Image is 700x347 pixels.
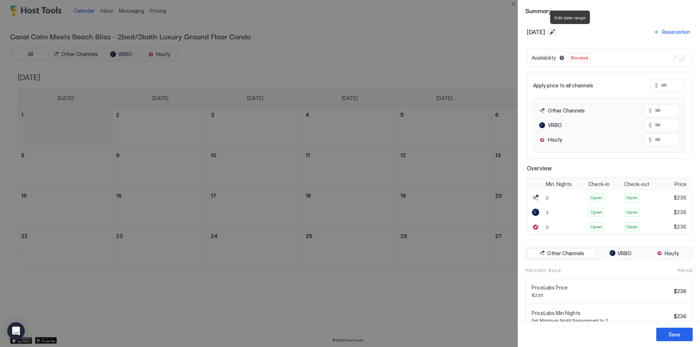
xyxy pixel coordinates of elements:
[649,122,652,129] span: $
[626,224,638,230] span: Open
[527,248,596,259] button: Other Channels
[674,224,687,230] span: $236
[557,54,566,62] button: Blocked dates override all pricing rules and remain unavailable until manually unblocked
[618,250,631,257] span: VRBO
[532,292,671,298] span: $236
[674,194,687,201] span: $236
[525,247,693,260] div: tab-group
[533,82,593,89] span: Apply price to all channels
[546,181,572,188] span: Min. Nights
[626,194,638,201] span: Open
[546,224,549,230] span: 2
[674,209,687,216] span: $236
[678,267,693,274] span: Price
[649,107,652,114] span: $
[674,181,687,188] span: Price
[649,137,652,143] span: $
[656,328,693,341] button: Save
[547,250,584,257] span: Other Channels
[532,318,671,323] span: Set Minimum Night Requirement to 2
[645,248,691,259] button: Houfy
[626,209,638,216] span: Open
[548,122,562,129] span: VRBO
[624,181,649,188] span: Check-out
[532,284,671,291] span: PriceLabs Price
[571,55,588,61] span: Blocked
[662,28,690,36] div: Reservation
[555,15,586,20] span: Edit date range
[525,267,561,274] span: Pricing Rule
[546,195,549,201] span: 2
[525,6,693,15] span: Summary
[674,288,687,295] span: $236
[674,313,687,320] span: $236
[527,28,545,36] span: [DATE]
[669,331,680,338] div: Save
[527,165,691,172] span: Overview
[532,310,671,316] span: PriceLabs Min Nights
[588,181,610,188] span: Check-in
[598,248,643,259] button: VRBO
[548,107,585,114] span: Other Channels
[548,28,557,36] button: Edit date range
[665,250,679,257] span: Houfy
[590,194,602,201] span: Open
[652,27,691,37] button: Reservation
[546,210,549,215] span: 2
[590,224,602,230] span: Open
[590,209,602,216] span: Open
[548,137,562,143] span: Houfy
[7,322,25,340] div: Open Intercom Messenger
[532,55,556,61] span: Availability
[655,82,658,89] span: $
